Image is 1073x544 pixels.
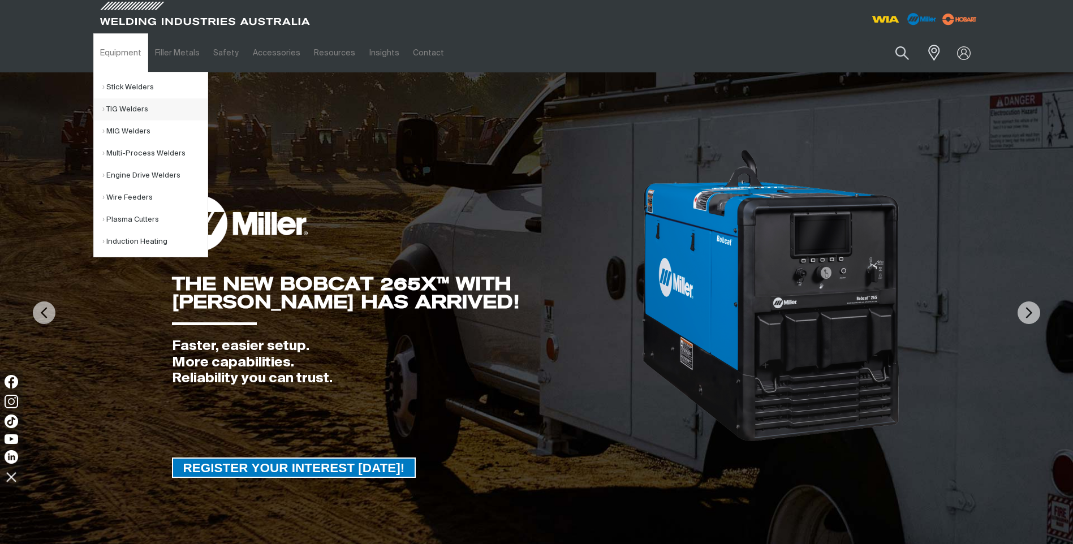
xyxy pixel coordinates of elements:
[102,165,208,187] a: Engine Drive Welders
[5,415,18,428] img: TikTok
[172,338,641,387] div: Faster, easier setup. More capabilities. Reliability you can trust.
[868,40,921,66] input: Product name or item number...
[5,434,18,444] img: YouTube
[93,72,208,257] ul: Equipment Submenu
[206,33,245,72] a: Safety
[5,375,18,388] img: Facebook
[93,33,148,72] a: Equipment
[102,209,208,231] a: Plasma Cutters
[406,33,451,72] a: Contact
[102,76,208,98] a: Stick Welders
[102,187,208,209] a: Wire Feeders
[102,143,208,165] a: Multi-Process Welders
[33,301,55,324] img: PrevArrow
[102,98,208,120] a: TIG Welders
[102,231,208,253] a: Induction Heating
[939,11,980,28] img: miller
[5,395,18,408] img: Instagram
[5,450,18,464] img: LinkedIn
[148,33,206,72] a: Filler Metals
[173,457,415,478] span: REGISTER YOUR INTEREST [DATE]!
[102,120,208,143] a: MIG Welders
[172,457,416,478] a: REGISTER YOUR INTEREST TODAY!
[93,33,759,72] nav: Main
[2,467,21,486] img: hide socials
[883,40,921,66] button: Search products
[246,33,307,72] a: Accessories
[307,33,362,72] a: Resources
[172,275,641,311] div: THE NEW BOBCAT 265X™ WITH [PERSON_NAME] HAS ARRIVED!
[1018,301,1040,324] img: NextArrow
[362,33,406,72] a: Insights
